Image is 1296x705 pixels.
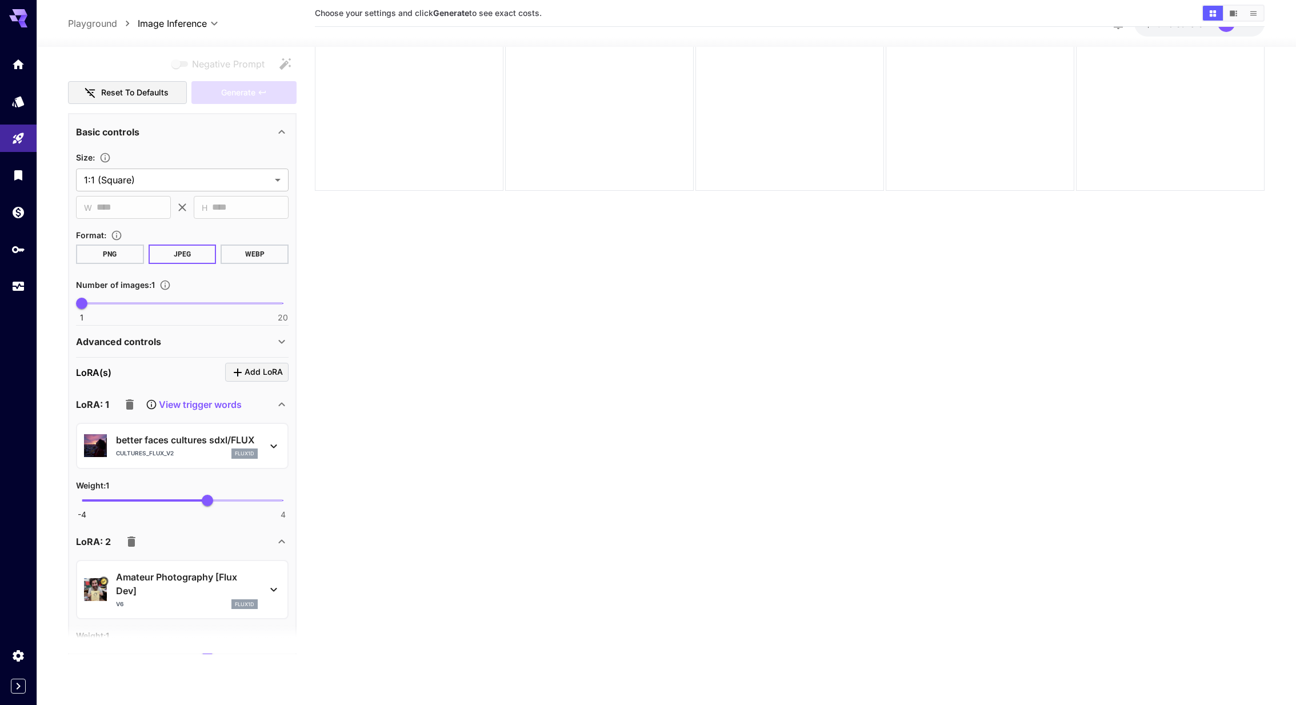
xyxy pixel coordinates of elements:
[68,17,138,30] nav: breadcrumb
[202,201,207,214] span: H
[76,118,289,146] div: Basic controls
[11,279,25,294] div: Usage
[1146,19,1169,29] span: $1.97
[76,153,95,162] span: Size :
[278,312,288,323] span: 20
[76,480,109,490] span: Weight : 1
[1169,19,1209,29] span: credits left
[433,8,469,18] b: Generate
[11,91,25,105] div: Models
[116,433,258,447] p: better faces cultures sdxl/FLUX
[169,57,274,71] span: Negative prompts are not compatible with the selected model.
[84,428,281,463] div: better faces cultures sdxl/FLUXcultures_flux_v2flux1d
[76,230,106,240] span: Format :
[116,449,174,458] p: cultures_flux_v2
[76,280,155,290] span: Number of images : 1
[1202,5,1265,22] div: Show images in grid viewShow images in video viewShow images in list view
[138,17,207,30] span: Image Inference
[76,335,161,349] p: Advanced controls
[76,535,111,548] p: LoRA: 2
[155,279,175,291] button: Specify how many images to generate in a single request. Each image generation will be charged se...
[99,576,108,586] button: Certified Model – Vetted for best performance and includes a commercial license.
[11,242,25,257] div: API Keys
[76,245,144,264] button: PNG
[225,363,289,382] button: Click to add LoRA
[315,8,542,18] span: Choose your settings and click to see exact costs.
[76,528,289,555] div: LoRA: 2
[116,600,123,608] p: v6
[80,312,83,323] span: 1
[84,173,270,187] span: 1:1 (Square)
[11,131,25,146] div: Playground
[68,17,117,30] a: Playground
[159,398,242,411] p: View trigger words
[146,398,242,411] button: View trigger words
[76,391,289,418] div: LoRA: 1View trigger words
[192,57,265,71] span: Negative Prompt
[1203,6,1223,21] button: Show images in grid view
[116,570,258,598] p: Amateur Photography [Flux Dev]
[221,245,289,264] button: WEBP
[68,81,187,105] button: Reset to defaults
[95,152,115,163] button: Adjust the dimensions of the generated image by specifying its width and height in pixels, or sel...
[76,366,111,379] p: LoRA(s)
[84,566,281,614] div: Certified Model – Vetted for best performance and includes a commercial license.Amateur Photograp...
[84,201,92,214] span: W
[11,205,25,219] div: Wallet
[281,509,286,520] span: 4
[11,648,25,663] div: Settings
[245,365,283,379] span: Add LoRA
[106,230,127,241] button: Choose the file format for the output image.
[1223,6,1243,21] button: Show images in video view
[11,54,25,68] div: Home
[76,328,289,355] div: Advanced controls
[149,245,217,264] button: JPEG
[11,679,26,694] button: Expand sidebar
[78,509,86,520] span: -4
[235,600,254,608] p: flux1d
[11,168,25,182] div: Library
[76,398,109,411] p: LoRA: 1
[1243,6,1263,21] button: Show images in list view
[235,450,254,458] p: flux1d
[76,125,139,139] p: Basic controls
